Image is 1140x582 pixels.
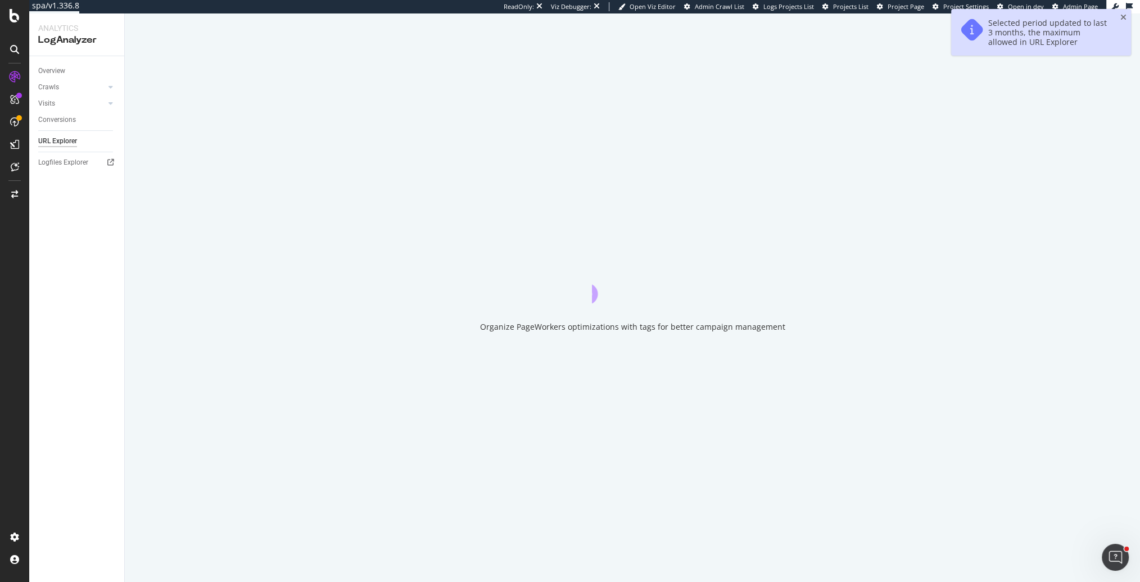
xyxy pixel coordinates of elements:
[933,2,989,11] a: Project Settings
[1120,13,1127,21] div: close toast
[38,34,115,47] div: LogAnalyzer
[630,2,676,11] span: Open Viz Editor
[38,114,116,126] a: Conversions
[1063,2,1098,11] span: Admin Page
[1052,2,1098,11] a: Admin Page
[684,2,744,11] a: Admin Crawl List
[943,2,989,11] span: Project Settings
[38,157,88,169] div: Logfiles Explorer
[38,157,116,169] a: Logfiles Explorer
[618,2,676,11] a: Open Viz Editor
[38,98,105,110] a: Visits
[38,81,59,93] div: Crawls
[38,135,116,147] a: URL Explorer
[695,2,744,11] span: Admin Crawl List
[997,2,1044,11] a: Open in dev
[38,65,65,77] div: Overview
[1102,544,1129,571] iframe: Intercom live chat
[38,114,76,126] div: Conversions
[822,2,868,11] a: Projects List
[38,22,115,34] div: Analytics
[480,321,785,333] div: Organize PageWorkers optimizations with tags for better campaign management
[763,2,814,11] span: Logs Projects List
[877,2,924,11] a: Project Page
[551,2,591,11] div: Viz Debugger:
[592,263,673,303] div: animation
[888,2,924,11] span: Project Page
[988,18,1111,47] div: Selected period updated to last 3 months, the maximum allowed in URL Explorer
[38,98,55,110] div: Visits
[38,135,77,147] div: URL Explorer
[833,2,868,11] span: Projects List
[1008,2,1044,11] span: Open in dev
[38,81,105,93] a: Crawls
[753,2,814,11] a: Logs Projects List
[504,2,534,11] div: ReadOnly:
[38,65,116,77] a: Overview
